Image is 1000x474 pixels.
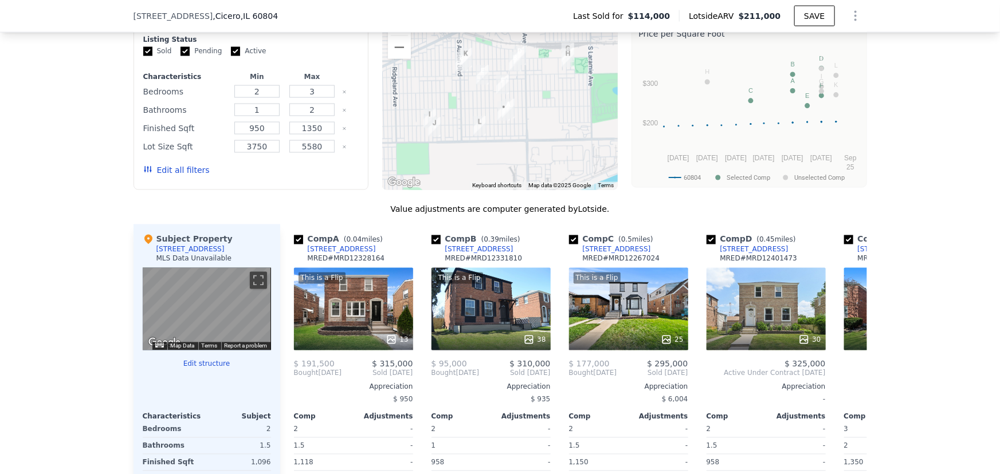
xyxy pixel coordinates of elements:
div: - [493,455,551,471]
span: 2 [569,425,574,433]
div: Appreciation [432,382,551,392]
span: $ 935 [531,396,550,404]
div: Bathrooms [143,438,205,454]
div: - [631,438,688,454]
span: 1,150 [569,459,589,467]
button: Map Data [171,342,195,350]
div: 3418 S 59th Ct [455,44,477,72]
div: Value adjustments are computer generated by Lotside . [134,204,867,215]
span: $ 950 [393,396,413,404]
div: 3728 S 57th Ave [497,94,519,123]
div: 2 [844,438,901,454]
text: 60804 [684,174,701,181]
div: This is a Flip [436,272,483,284]
div: [STREET_ADDRESS] [308,245,376,254]
button: Clear [342,90,347,94]
span: ( miles) [477,236,525,244]
div: - [493,438,551,454]
div: Finished Sqft [143,455,205,471]
span: Sold [DATE] [617,369,688,378]
span: 0.39 [484,236,499,244]
button: Keyboard shortcuts [155,343,163,348]
div: Comp [707,412,766,421]
div: 2 [209,421,271,437]
button: Clear [342,145,347,149]
span: 2 [294,425,299,433]
span: ( miles) [614,236,657,244]
span: 0.5 [621,236,632,244]
a: Open this area in Google Maps (opens a new window) [146,335,183,350]
span: $ 315,000 [372,360,413,369]
div: Bedrooms [143,421,205,437]
div: Max [287,72,338,81]
div: [STREET_ADDRESS] [858,245,926,254]
button: SAVE [794,6,834,26]
div: 3520 S 58th Ct [472,61,493,89]
text: D [819,55,823,62]
div: MRED # MRD12328164 [308,254,385,263]
span: Map data ©2025 Google [529,183,591,189]
span: ( miles) [339,236,387,244]
text: G [819,78,824,85]
text: F [819,82,823,89]
div: - [631,455,688,471]
div: Comp C [569,234,658,245]
div: [DATE] [294,369,342,378]
text: 25 [846,163,854,171]
div: 3601 S 57th Ct [492,70,513,99]
div: [STREET_ADDRESS] [583,245,651,254]
a: Terms (opens in new tab) [202,343,218,349]
span: [STREET_ADDRESS] [134,10,213,22]
div: Subject [207,412,271,421]
span: $ 310,000 [509,360,550,369]
a: [STREET_ADDRESS] [432,245,513,254]
div: This is a Flip [299,272,346,284]
text: $200 [642,119,658,127]
button: Edit all filters [143,165,210,176]
span: ( miles) [752,236,801,244]
div: 25 [661,334,683,346]
div: Appreciation [844,382,963,392]
div: Characteristics [143,72,228,81]
text: [DATE] [810,154,832,162]
div: Adjustments [766,412,826,421]
span: Last Sold for [573,10,628,22]
text: Sep [844,154,857,162]
div: Subject Property [143,234,233,245]
div: Comp B [432,234,525,245]
span: $ 325,000 [785,360,825,369]
text: L [834,62,838,69]
span: $ 177,000 [569,360,610,369]
button: Clear [342,108,347,113]
div: Appreciation [707,382,826,392]
div: 3735 S 57th Ct # 1 [493,97,515,125]
div: Listing Status [143,35,359,44]
input: Active [231,47,240,56]
img: Google [385,175,423,190]
text: [DATE] [752,154,774,162]
div: Appreciation [294,382,413,392]
span: Bought [569,369,594,378]
div: [STREET_ADDRESS] [720,245,789,254]
button: Edit structure [143,360,271,369]
div: MRED # MRD12401473 [720,254,798,263]
div: 1,096 [209,455,271,471]
a: [STREET_ADDRESS] [707,245,789,254]
div: - [768,438,826,454]
div: [STREET_ADDRESS] [156,245,225,254]
text: [DATE] [725,154,747,162]
span: $114,000 [628,10,670,22]
span: 1,118 [294,459,313,467]
span: 958 [432,459,445,467]
div: MRED # MRD12267024 [583,254,660,263]
text: E [805,92,809,99]
div: Map [143,268,271,350]
text: I [821,73,822,80]
span: Sold [DATE] [479,369,550,378]
div: Comp [294,412,354,421]
span: 2 [432,425,436,433]
div: 13 [386,334,408,346]
text: H [705,69,709,76]
div: Comp [432,412,491,421]
text: J [819,55,823,62]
